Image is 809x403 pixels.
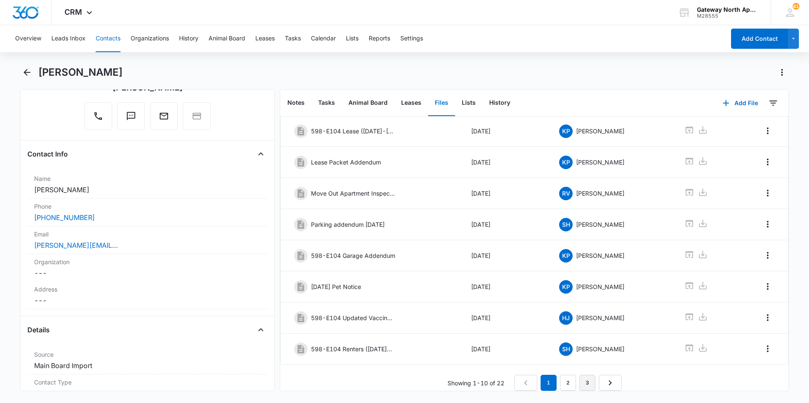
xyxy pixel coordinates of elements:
button: Overflow Menu [761,311,774,324]
div: Address--- [27,281,268,309]
label: Organization [34,257,261,266]
button: Overflow Menu [761,249,774,262]
button: Overflow Menu [761,124,774,138]
span: SH [559,218,573,231]
div: notifications count [793,3,799,10]
span: KP [559,280,573,294]
button: Text [117,102,145,130]
em: 1 [541,375,557,391]
p: 598-E104 Updated Vaccinations [311,313,395,322]
button: Overflow Menu [761,280,774,293]
button: History [179,25,198,52]
nav: Pagination [514,375,621,391]
label: Email [34,230,261,239]
dd: Current Resident [34,388,261,398]
button: History [482,90,517,116]
button: Settings [400,25,423,52]
p: [PERSON_NAME] [576,158,624,167]
p: [PERSON_NAME] [576,313,624,322]
label: Phone [34,202,261,211]
p: Showing 1-10 of 22 [447,379,504,387]
p: [PERSON_NAME] [576,220,624,229]
button: Overflow Menu [761,217,774,231]
div: Phone[PHONE_NUMBER] [27,199,268,226]
div: Contact TypeCurrent Resident [27,374,268,402]
button: Add File [714,93,766,113]
p: [PERSON_NAME] [576,345,624,353]
span: RV [559,187,573,200]
label: Source [34,350,261,359]
div: Name[PERSON_NAME] [27,171,268,199]
label: Contact Type [34,378,261,387]
h1: [PERSON_NAME] [38,66,123,79]
button: Close [254,323,268,337]
button: Add Contact [731,29,788,49]
button: Files [428,90,455,116]
a: [PHONE_NUMBER] [34,212,95,223]
button: Actions [775,66,789,79]
button: Tasks [285,25,301,52]
p: [PERSON_NAME] [576,127,624,135]
button: Animal Board [342,90,394,116]
p: 598-E104 Lease ([DATE]-[DATE]) [311,127,395,135]
a: Email [150,115,178,122]
div: account name [697,6,758,13]
button: Email [150,102,178,130]
button: Back [20,66,33,79]
p: [PERSON_NAME] [576,189,624,198]
span: KP [559,125,573,138]
span: HJ [559,311,573,325]
p: Move Out Apartment Inspection Report C304 [311,189,395,198]
td: [DATE] [461,334,549,365]
div: account id [697,13,758,19]
span: KP [559,156,573,169]
button: Notes [281,90,311,116]
a: [PERSON_NAME][EMAIL_ADDRESS][DOMAIN_NAME] [34,240,118,250]
p: [PERSON_NAME] [576,282,624,291]
a: Next Page [599,375,621,391]
a: Call [84,115,112,122]
button: Overview [15,25,41,52]
dd: Main Board Import [34,361,261,371]
button: Overflow Menu [761,186,774,200]
button: Reports [369,25,390,52]
span: CRM [64,8,82,16]
label: Address [34,285,261,294]
button: Animal Board [209,25,245,52]
dd: [PERSON_NAME] [34,185,261,195]
td: [DATE] [461,147,549,178]
div: Email[PERSON_NAME][EMAIL_ADDRESS][DOMAIN_NAME] [27,226,268,254]
button: Filters [766,96,780,110]
td: [DATE] [461,271,549,302]
button: Lists [346,25,359,52]
button: Call [84,102,112,130]
td: [DATE] [461,302,549,334]
td: [DATE] [461,209,549,240]
button: Overflow Menu [761,155,774,169]
span: KP [559,249,573,262]
div: SourceMain Board Import [27,347,268,374]
button: Leases [255,25,275,52]
button: Tasks [311,90,342,116]
button: Lists [455,90,482,116]
button: Overflow Menu [761,342,774,355]
span: SH [559,342,573,356]
p: Lease Packet Addendum [311,158,381,167]
td: [DATE] [461,116,549,147]
td: [DATE] [461,178,549,209]
button: Leases [394,90,428,116]
button: Close [254,147,268,161]
span: 41 [793,3,799,10]
label: Name [34,174,261,183]
h4: Details [27,325,50,335]
a: Page 3 [579,375,595,391]
button: Leads Inbox [51,25,86,52]
p: 598-E104 Garage Addendum [311,251,395,260]
button: Organizations [131,25,169,52]
a: Page 2 [560,375,576,391]
h4: Contact Info [27,149,68,159]
div: Organization--- [27,254,268,281]
p: [PERSON_NAME] [576,251,624,260]
button: Calendar [311,25,336,52]
p: Parking addendum [DATE] [311,220,385,229]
